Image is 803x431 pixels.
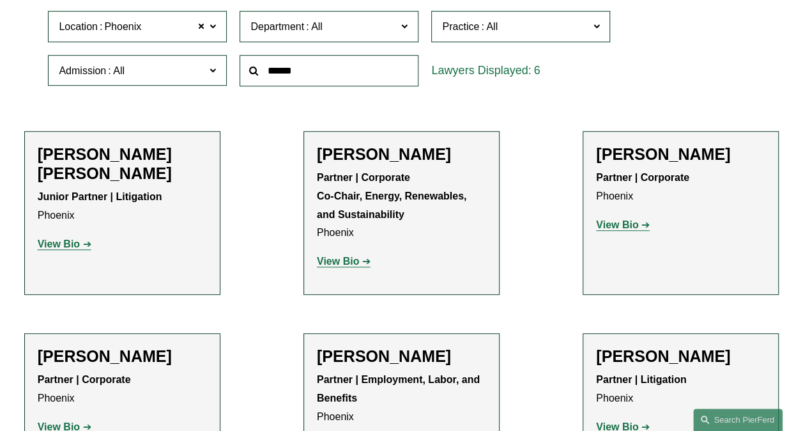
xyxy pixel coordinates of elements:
strong: Junior Partner | Litigation [38,191,162,202]
strong: Partner | Corporate [38,374,131,385]
p: Phoenix [317,169,486,242]
a: View Bio [596,219,650,230]
strong: View Bio [596,219,638,230]
p: Phoenix [596,169,765,206]
h2: [PERSON_NAME] [317,347,486,366]
span: Phoenix [104,19,141,35]
a: View Bio [317,256,371,267]
strong: View Bio [38,239,80,249]
strong: Partner | Corporate [317,172,410,183]
span: Admission [59,65,106,76]
h2: [PERSON_NAME] [596,145,765,164]
p: Phoenix [38,188,207,225]
h2: [PERSON_NAME] [596,347,765,366]
strong: View Bio [317,256,359,267]
h2: [PERSON_NAME] [PERSON_NAME] [38,145,207,184]
h2: [PERSON_NAME] [317,145,486,164]
span: 6 [533,64,540,77]
span: Department [250,21,304,32]
a: Search this site [693,409,783,431]
h2: [PERSON_NAME] [38,347,207,366]
strong: Partner | Litigation [596,374,686,385]
p: Phoenix [596,371,765,408]
strong: Partner | Employment, Labor, and Benefits [317,374,483,404]
strong: Partner | Corporate [596,172,689,183]
span: Practice [442,21,479,32]
a: View Bio [38,239,91,249]
p: Phoenix [38,371,207,408]
p: Phoenix [317,371,486,426]
span: Location [59,21,98,32]
strong: Co-Chair, Energy, Renewables, and Sustainability [317,191,470,220]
